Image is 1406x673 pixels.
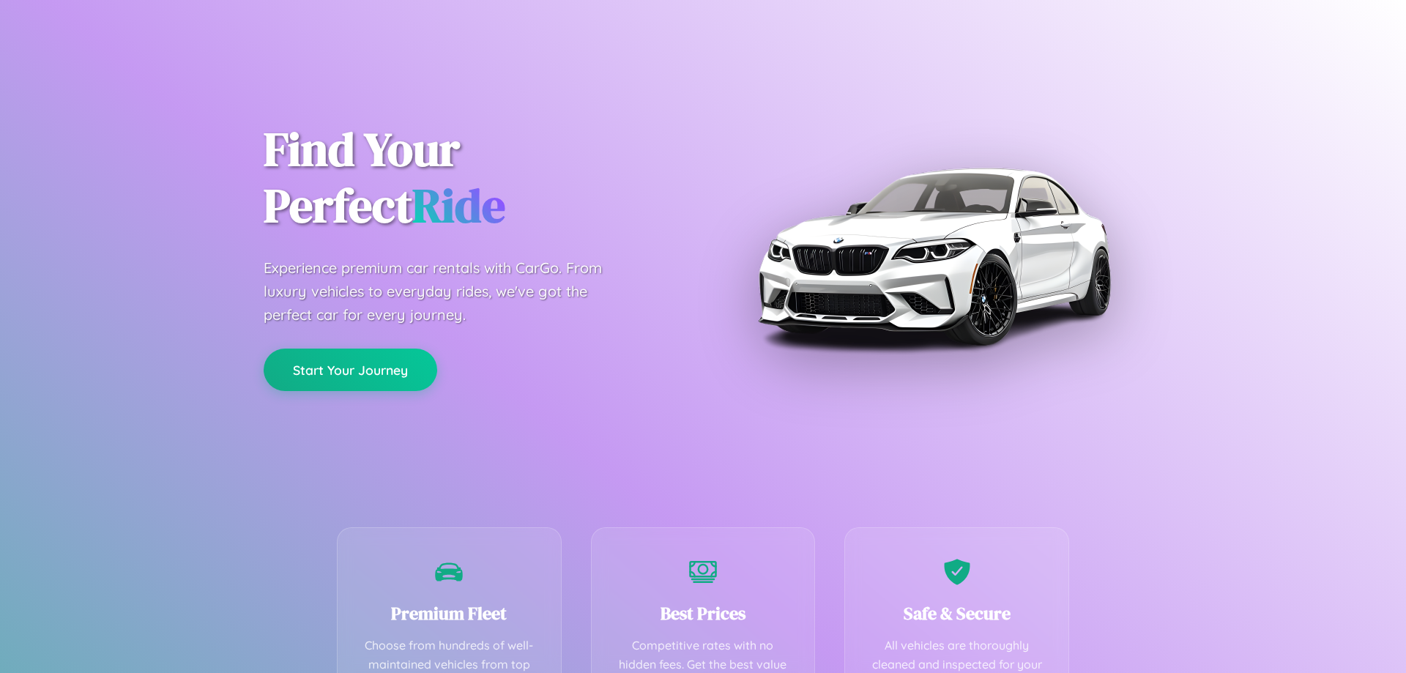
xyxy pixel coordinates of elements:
[412,174,505,237] span: Ride
[264,256,630,327] p: Experience premium car rentals with CarGo. From luxury vehicles to everyday rides, we've got the ...
[614,601,793,625] h3: Best Prices
[751,73,1117,439] img: Premium BMW car rental vehicle
[264,349,437,391] button: Start Your Journey
[867,601,1046,625] h3: Safe & Secure
[360,601,539,625] h3: Premium Fleet
[264,122,681,234] h1: Find Your Perfect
